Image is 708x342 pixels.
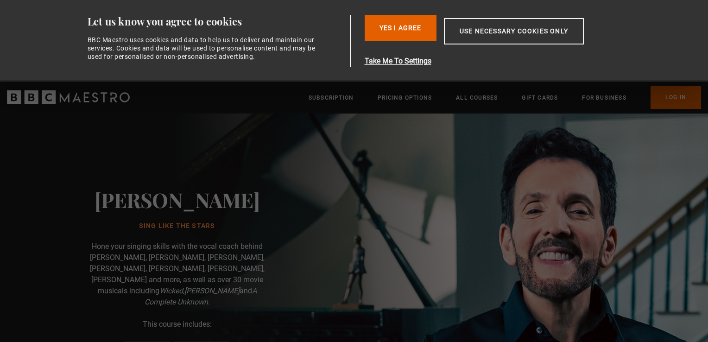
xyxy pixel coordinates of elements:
button: Yes I Agree [365,15,436,41]
button: Take Me To Settings [365,56,628,67]
a: Subscription [309,93,354,102]
svg: BBC Maestro [7,90,130,104]
i: [PERSON_NAME] [184,286,240,295]
a: All Courses [456,93,498,102]
a: Log In [651,86,701,109]
a: For business [582,93,626,102]
i: Wicked [159,286,183,295]
i: A Complete Unknown [145,286,257,306]
a: Pricing Options [378,93,432,102]
button: Use necessary cookies only [444,18,584,44]
h1: Sing Like the Stars [95,222,260,230]
a: Gift Cards [522,93,558,102]
div: BBC Maestro uses cookies and data to help us to deliver and maintain our services. Cookies and da... [88,36,321,61]
p: Hone your singing skills with the vocal coach behind [PERSON_NAME], [PERSON_NAME], [PERSON_NAME],... [84,241,270,308]
nav: Primary [309,86,701,109]
div: Let us know you agree to cookies [88,15,347,28]
h2: [PERSON_NAME] [95,188,260,211]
